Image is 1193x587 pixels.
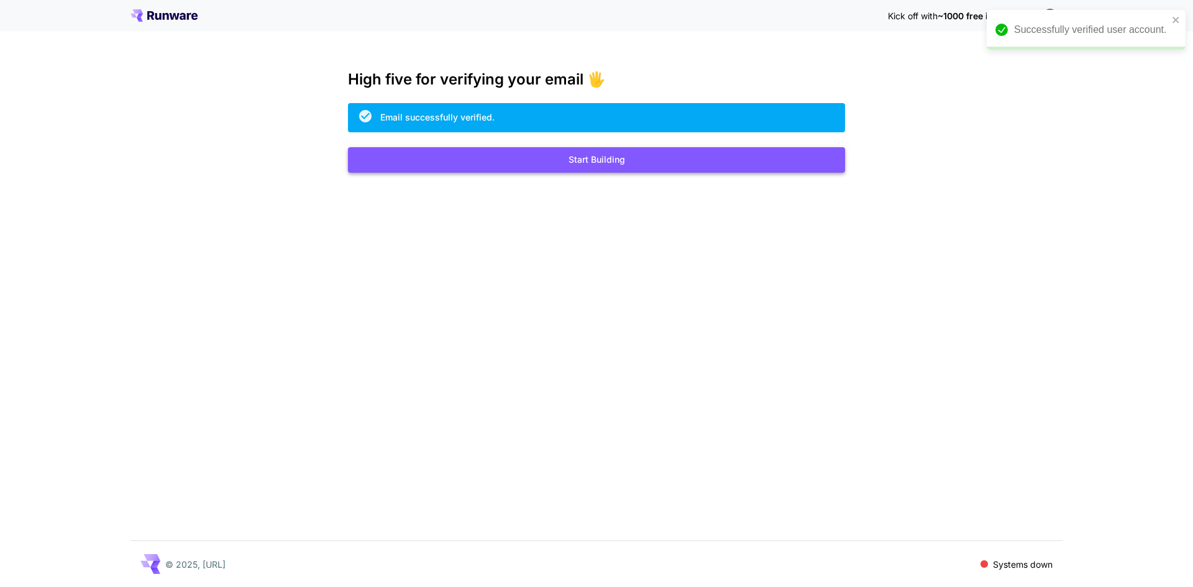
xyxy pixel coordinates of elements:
div: Successfully verified user account. [1014,22,1168,37]
button: In order to qualify for free credit, you need to sign up with a business email address and click ... [1038,2,1063,27]
p: © 2025, [URL] [165,558,226,571]
button: close [1172,15,1181,25]
div: Email successfully verified. [380,111,495,124]
button: Start Building [348,147,845,173]
span: Kick off with [888,11,938,21]
h3: High five for verifying your email 🖐️ [348,71,845,88]
p: Systems down [993,558,1053,571]
span: ~1000 free images! 🎈 [938,11,1033,21]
